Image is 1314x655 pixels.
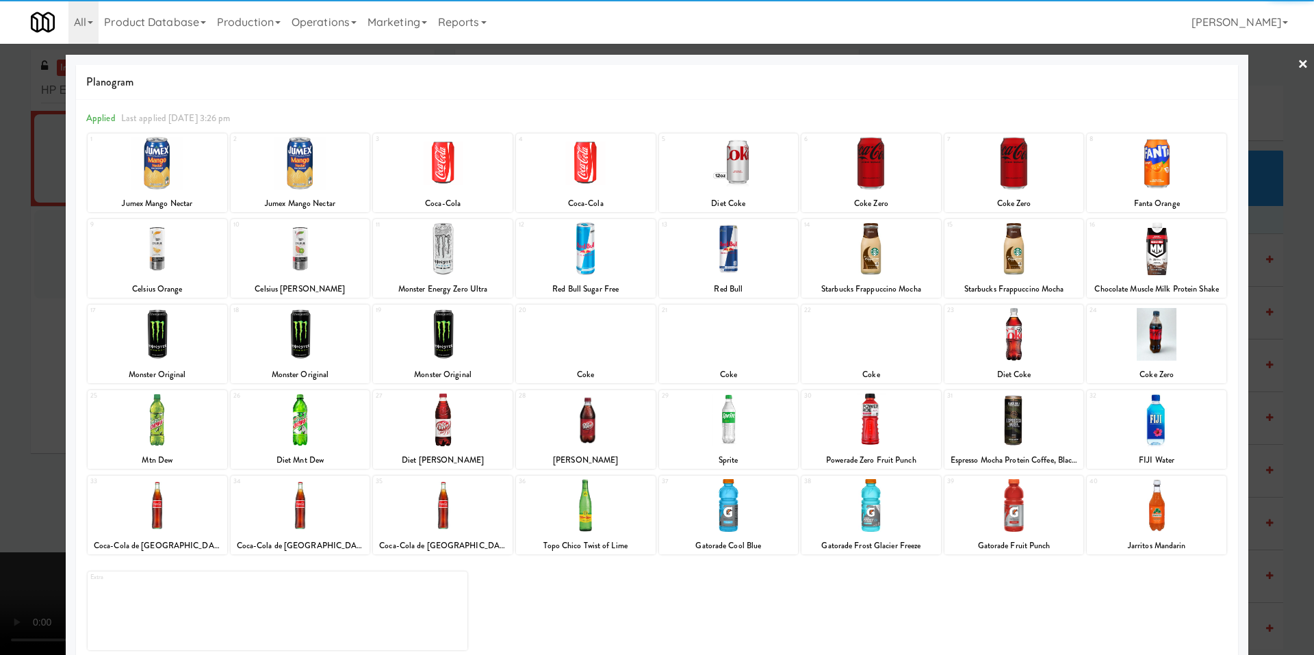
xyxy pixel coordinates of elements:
[659,390,799,469] div: 29Sprite
[375,366,511,383] div: Monster Original
[88,133,227,212] div: 1Jumex Mango Nectar
[804,133,871,145] div: 6
[88,390,227,469] div: 25Mtn Dew
[944,133,1084,212] div: 7Coke Zero
[90,537,225,554] div: Coca-Cola de [GEOGRAPHIC_DATA]
[233,390,300,402] div: 26
[801,476,941,554] div: 38Gatorade Frost Glacier Freeze
[947,305,1014,316] div: 23
[373,219,513,298] div: 11Monster Energy Zero Ultra
[804,219,871,231] div: 14
[659,476,799,554] div: 37Gatorade Cool Blue
[1087,195,1226,212] div: Fanta Orange
[88,476,227,554] div: 33Coca-Cola de [GEOGRAPHIC_DATA]
[516,281,656,298] div: Red Bull Sugar Free
[661,452,797,469] div: Sprite
[944,305,1084,383] div: 23Diet Coke
[803,452,939,469] div: Powerade Zero Fruit Punch
[1087,476,1226,554] div: 40Jarritos Mandarin
[1087,281,1226,298] div: Chocolate Muscle Milk Protein Shake
[90,366,225,383] div: Monster Original
[373,366,513,383] div: Monster Original
[516,133,656,212] div: 4Coca-Cola
[233,366,368,383] div: Monster Original
[90,452,225,469] div: Mtn Dew
[233,281,368,298] div: Celsius [PERSON_NAME]
[803,366,939,383] div: Coke
[661,366,797,383] div: Coke
[944,195,1084,212] div: Coke Zero
[373,476,513,554] div: 35Coca-Cola de [GEOGRAPHIC_DATA]
[90,281,225,298] div: Celsius Orange
[31,10,55,34] img: Micromart
[1089,537,1224,554] div: Jarritos Mandarin
[121,112,231,125] span: Last applied [DATE] 3:26 pm
[801,305,941,383] div: 22Coke
[1298,44,1309,86] a: ×
[1090,305,1157,316] div: 24
[659,452,799,469] div: Sprite
[1090,390,1157,402] div: 32
[519,390,586,402] div: 28
[88,281,227,298] div: Celsius Orange
[1089,281,1224,298] div: Chocolate Muscle Milk Protein Shake
[233,452,368,469] div: Diet Mnt Dew
[231,305,370,383] div: 18Monster Original
[803,281,939,298] div: Starbucks Frappuccino Mocha
[946,452,1082,469] div: Espresso Mocha Protein Coffee, Black Rifle
[946,366,1082,383] div: Diet Coke
[944,219,1084,298] div: 15Starbucks Frappuccino Mocha
[376,305,443,316] div: 19
[518,366,654,383] div: Coke
[86,72,1228,92] span: Planogram
[375,195,511,212] div: Coca-Cola
[516,195,656,212] div: Coca-Cola
[373,281,513,298] div: Monster Energy Zero Ultra
[90,133,157,145] div: 1
[231,537,370,554] div: Coca-Cola de [GEOGRAPHIC_DATA]
[1089,452,1224,469] div: FIJI Water
[516,537,656,554] div: Topo Chico Twist of Lime
[1087,452,1226,469] div: FIJI Water
[376,133,443,145] div: 3
[944,366,1084,383] div: Diet Coke
[801,452,941,469] div: Powerade Zero Fruit Punch
[376,390,443,402] div: 27
[88,537,227,554] div: Coca-Cola de [GEOGRAPHIC_DATA]
[516,452,656,469] div: [PERSON_NAME]
[90,571,277,583] div: Extra
[659,219,799,298] div: 13Red Bull
[1087,366,1226,383] div: Coke Zero
[946,195,1082,212] div: Coke Zero
[233,133,300,145] div: 2
[375,281,511,298] div: Monster Energy Zero Ultra
[233,305,300,316] div: 18
[233,195,368,212] div: Jumex Mango Nectar
[944,281,1084,298] div: Starbucks Frappuccino Mocha
[233,537,368,554] div: Coca-Cola de [GEOGRAPHIC_DATA]
[373,195,513,212] div: Coca-Cola
[803,537,939,554] div: Gatorade Frost Glacier Freeze
[518,195,654,212] div: Coca-Cola
[373,452,513,469] div: Diet [PERSON_NAME]
[1090,219,1157,231] div: 16
[944,537,1084,554] div: Gatorade Fruit Punch
[88,571,467,650] div: Extra
[659,133,799,212] div: 5Diet Coke
[1087,305,1226,383] div: 24Coke Zero
[233,219,300,231] div: 10
[375,537,511,554] div: Coca-Cola de [GEOGRAPHIC_DATA]
[518,452,654,469] div: [PERSON_NAME]
[231,219,370,298] div: 10Celsius [PERSON_NAME]
[231,452,370,469] div: Diet Mnt Dew
[661,195,797,212] div: Diet Coke
[801,537,941,554] div: Gatorade Frost Glacier Freeze
[516,476,656,554] div: 36Topo Chico Twist of Lime
[375,452,511,469] div: Diet [PERSON_NAME]
[516,305,656,383] div: 20Coke
[947,476,1014,487] div: 39
[801,366,941,383] div: Coke
[659,305,799,383] div: 21Coke
[803,195,939,212] div: Coke Zero
[944,476,1084,554] div: 39Gatorade Fruit Punch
